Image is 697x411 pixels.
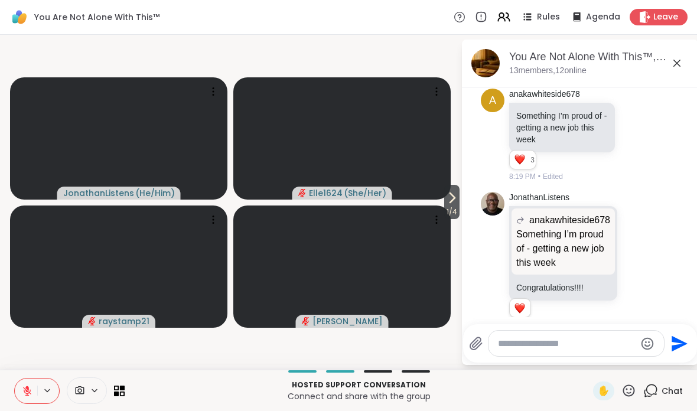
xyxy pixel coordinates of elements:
span: Edited [543,171,563,182]
p: Hosted support conversation [132,380,586,390]
div: Reaction list [510,299,530,318]
span: audio-muted [88,317,96,325]
span: You Are Not Alone With This™ [34,11,159,23]
span: JonathanListens [63,187,134,199]
div: You Are Not Alone With This™, [DATE] [509,50,689,64]
span: a [489,93,496,109]
p: Something I’m proud of - getting a new job this week [516,227,610,270]
img: ShareWell Logomark [9,7,30,27]
p: Connect and share with the group [132,390,586,402]
span: 1 / 4 [444,205,460,219]
span: anakawhiteside678 [529,213,610,227]
span: ( She/Her ) [344,187,386,199]
span: Elle1624 [309,187,343,199]
p: 13 members, 12 online [509,65,587,77]
span: ( He/Him ) [135,187,175,199]
a: JonathanListens [509,192,569,204]
span: • [538,171,540,182]
p: Congratulations!!!! [516,282,610,293]
button: Emoji picker [640,337,654,351]
span: ✋ [598,384,610,398]
div: Reaction list [510,151,530,169]
button: 1/4 [444,185,460,219]
span: Rules [537,11,560,23]
img: https://sharewell-space-live.sfo3.digitaloceanspaces.com/user-generated/0e2c5150-e31e-4b6a-957d-4... [481,192,504,216]
span: Chat [662,385,683,397]
p: Something I’m proud of - getting a new job this week [516,110,608,145]
button: Reactions: love [513,155,526,165]
span: 3 [530,155,536,165]
span: audio-muted [298,189,307,197]
span: 8:19 PM [509,171,536,182]
span: raystamp21 [99,315,149,327]
a: anakawhiteside678 [509,89,580,100]
button: Reactions: love [513,304,526,313]
span: Leave [653,11,678,23]
button: Send [665,330,691,357]
span: audio-muted [302,317,310,325]
span: Agenda [586,11,620,23]
textarea: Type your message [498,338,636,350]
span: [PERSON_NAME] [312,315,383,327]
img: You Are Not Alone With This™, Oct 12 [471,49,500,77]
